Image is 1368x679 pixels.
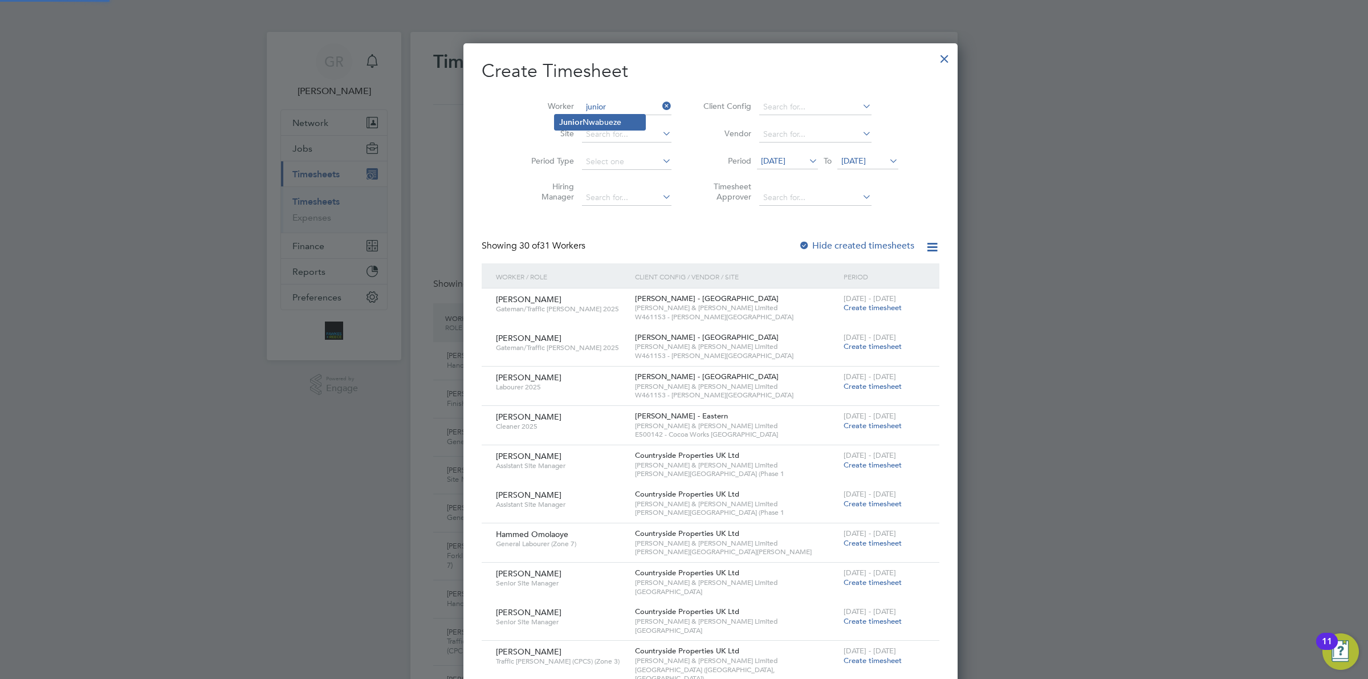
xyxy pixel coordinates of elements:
[635,607,739,616] span: Countryside Properties UK Ltd
[844,411,896,421] span: [DATE] - [DATE]
[844,528,896,538] span: [DATE] - [DATE]
[844,421,902,430] span: Create timesheet
[635,342,838,351] span: [PERSON_NAME] & [PERSON_NAME] Limited
[635,469,838,478] span: [PERSON_NAME][GEOGRAPHIC_DATA] (Phase 1
[700,128,751,139] label: Vendor
[496,529,568,539] span: Hammed Omolaoye
[844,381,902,391] span: Create timesheet
[844,616,902,626] span: Create timesheet
[635,656,838,665] span: [PERSON_NAME] & [PERSON_NAME] Limited
[496,647,561,657] span: [PERSON_NAME]
[844,303,902,312] span: Create timesheet
[635,450,739,460] span: Countryside Properties UK Ltd
[519,240,540,251] span: 30 of
[635,332,779,342] span: [PERSON_NAME] - [GEOGRAPHIC_DATA]
[482,59,939,83] h2: Create Timesheet
[496,500,626,509] span: Assistant Site Manager
[635,568,739,578] span: Countryside Properties UK Ltd
[761,156,785,166] span: [DATE]
[496,568,561,579] span: [PERSON_NAME]
[844,607,896,616] span: [DATE] - [DATE]
[635,391,838,400] span: W461153 - [PERSON_NAME][GEOGRAPHIC_DATA]
[844,489,896,499] span: [DATE] - [DATE]
[820,153,835,168] span: To
[635,626,838,635] span: [GEOGRAPHIC_DATA]
[496,657,626,666] span: Traffic [PERSON_NAME] (CPCS) (Zone 3)
[635,508,838,517] span: [PERSON_NAME][GEOGRAPHIC_DATA] (Phase 1
[582,127,671,143] input: Search for...
[841,263,928,290] div: Period
[496,617,626,627] span: Senior Site Manager
[844,538,902,548] span: Create timesheet
[844,332,896,342] span: [DATE] - [DATE]
[582,190,671,206] input: Search for...
[493,263,632,290] div: Worker / Role
[635,430,838,439] span: E500142 - Cocoa Works [GEOGRAPHIC_DATA]
[635,499,838,509] span: [PERSON_NAME] & [PERSON_NAME] Limited
[844,568,896,578] span: [DATE] - [DATE]
[523,156,574,166] label: Period Type
[844,450,896,460] span: [DATE] - [DATE]
[635,587,838,596] span: [GEOGRAPHIC_DATA]
[844,646,896,656] span: [DATE] - [DATE]
[555,115,645,130] li: Nwabueze
[844,499,902,509] span: Create timesheet
[523,101,574,111] label: Worker
[635,312,838,322] span: W461153 - [PERSON_NAME][GEOGRAPHIC_DATA]
[496,304,626,314] span: Gateman/Traffic [PERSON_NAME] 2025
[496,451,561,461] span: [PERSON_NAME]
[496,372,561,383] span: [PERSON_NAME]
[496,333,561,343] span: [PERSON_NAME]
[700,181,751,202] label: Timesheet Approver
[799,240,914,251] label: Hide created timesheets
[519,240,585,251] span: 31 Workers
[635,489,739,499] span: Countryside Properties UK Ltd
[635,351,838,360] span: W461153 - [PERSON_NAME][GEOGRAPHIC_DATA]
[496,539,626,548] span: General Labourer (Zone 7)
[635,372,779,381] span: [PERSON_NAME] - [GEOGRAPHIC_DATA]
[496,579,626,588] span: Senior Site Manager
[482,240,588,252] div: Showing
[496,607,561,617] span: [PERSON_NAME]
[844,341,902,351] span: Create timesheet
[1322,633,1359,670] button: Open Resource Center, 11 new notifications
[844,578,902,587] span: Create timesheet
[635,461,838,470] span: [PERSON_NAME] & [PERSON_NAME] Limited
[496,490,561,500] span: [PERSON_NAME]
[635,411,728,421] span: [PERSON_NAME] - Eastern
[496,422,626,431] span: Cleaner 2025
[635,547,838,556] span: [PERSON_NAME][GEOGRAPHIC_DATA][PERSON_NAME]
[496,343,626,352] span: Gateman/Traffic [PERSON_NAME] 2025
[523,128,574,139] label: Site
[635,578,838,587] span: [PERSON_NAME] & [PERSON_NAME] Limited
[635,382,838,391] span: [PERSON_NAME] & [PERSON_NAME] Limited
[1322,641,1332,656] div: 11
[582,154,671,170] input: Select one
[844,372,896,381] span: [DATE] - [DATE]
[844,294,896,303] span: [DATE] - [DATE]
[496,383,626,392] span: Labourer 2025
[841,156,866,166] span: [DATE]
[759,127,872,143] input: Search for...
[523,181,574,202] label: Hiring Manager
[635,646,739,656] span: Countryside Properties UK Ltd
[844,460,902,470] span: Create timesheet
[496,412,561,422] span: [PERSON_NAME]
[635,294,779,303] span: [PERSON_NAME] - [GEOGRAPHIC_DATA]
[496,461,626,470] span: Assistant Site Manager
[496,294,561,304] span: [PERSON_NAME]
[635,539,838,548] span: [PERSON_NAME] & [PERSON_NAME] Limited
[582,99,671,115] input: Search for...
[635,421,838,430] span: [PERSON_NAME] & [PERSON_NAME] Limited
[759,190,872,206] input: Search for...
[635,303,838,312] span: [PERSON_NAME] & [PERSON_NAME] Limited
[759,99,872,115] input: Search for...
[844,656,902,665] span: Create timesheet
[635,617,838,626] span: [PERSON_NAME] & [PERSON_NAME] Limited
[559,117,583,127] b: Junior
[700,156,751,166] label: Period
[632,263,841,290] div: Client Config / Vendor / Site
[635,528,739,538] span: Countryside Properties UK Ltd
[700,101,751,111] label: Client Config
